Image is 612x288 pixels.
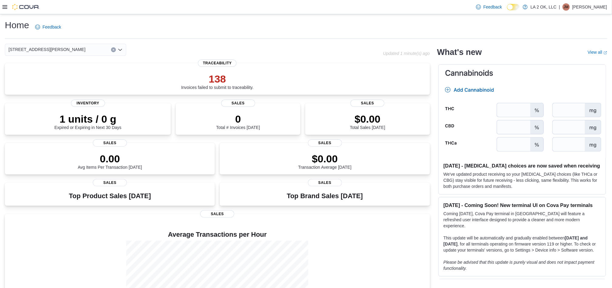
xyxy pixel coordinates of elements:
[216,113,260,130] div: Total # Invoices [DATE]
[42,24,61,30] span: Feedback
[118,47,123,52] button: Open list of options
[10,231,425,238] h4: Average Transactions per Hour
[444,260,594,271] em: Please be advised that this update is purely visual and does not impact payment functionality.
[69,192,151,200] h3: Top Product Sales [DATE]
[216,113,260,125] p: 0
[200,210,234,218] span: Sales
[198,59,237,67] span: Traceability
[572,3,607,11] p: [PERSON_NAME]
[483,4,502,10] span: Feedback
[8,46,86,53] span: [STREET_ADDRESS][PERSON_NAME]
[444,211,601,229] p: Coming [DATE], Cova Pay terminal in [GEOGRAPHIC_DATA] will feature a refreshed user interface des...
[559,3,560,11] p: |
[181,73,254,90] div: Invoices failed to submit to traceability.
[604,51,607,55] svg: External link
[444,202,601,208] h3: [DATE] - Coming Soon! New terminal UI on Cova Pay terminals
[93,139,127,147] span: Sales
[564,3,569,11] span: JM
[298,153,352,170] div: Transaction Average [DATE]
[444,171,601,189] p: We've updated product receiving so your [MEDICAL_DATA] choices (like THCa or CBG) stay visible fo...
[308,179,342,186] span: Sales
[474,1,504,13] a: Feedback
[507,4,520,10] input: Dark Mode
[71,100,105,107] span: Inventory
[33,21,63,33] a: Feedback
[383,51,430,56] p: Updated 1 minute(s) ago
[78,153,142,165] p: 0.00
[350,100,384,107] span: Sales
[308,139,342,147] span: Sales
[111,47,116,52] button: Clear input
[531,3,557,11] p: LA 2 OK, LLC
[298,153,352,165] p: $0.00
[444,163,601,169] h3: [DATE] - [MEDICAL_DATA] choices are now saved when receiving
[350,113,385,125] p: $0.00
[5,19,29,31] h1: Home
[181,73,254,85] p: 138
[563,3,570,11] div: Jieann M
[93,179,127,186] span: Sales
[78,153,142,170] div: Avg Items Per Transaction [DATE]
[588,50,607,55] a: View allExternal link
[54,113,121,125] p: 1 units / 0 g
[350,113,385,130] div: Total Sales [DATE]
[54,113,121,130] div: Expired or Expiring in Next 30 Days
[221,100,255,107] span: Sales
[12,4,39,10] img: Cova
[444,235,601,253] p: This update will be automatically and gradually enabled between , for all terminals operating on ...
[437,47,482,57] h2: What's new
[287,192,363,200] h3: Top Brand Sales [DATE]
